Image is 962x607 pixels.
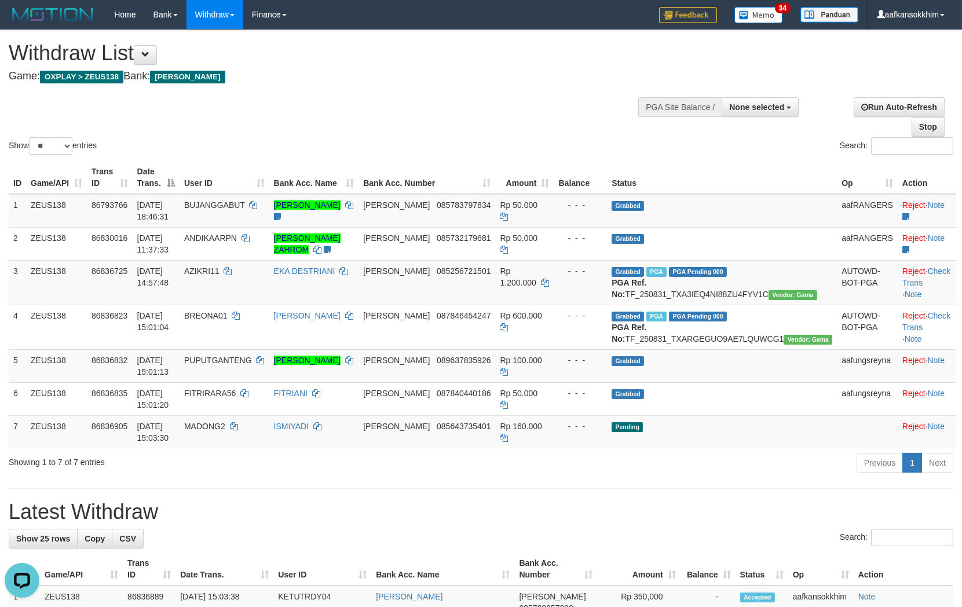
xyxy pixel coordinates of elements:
[559,387,603,399] div: - - -
[26,194,87,228] td: ZEUS138
[273,553,371,586] th: User ID: activate to sort column ascending
[500,422,542,431] span: Rp 160.000
[559,310,603,321] div: - - -
[437,200,491,210] span: Copy 085783797834 to clipboard
[119,534,136,543] span: CSV
[363,422,430,431] span: [PERSON_NAME]
[274,422,309,431] a: ISMIYADI
[9,6,97,23] img: MOTION_logo.png
[40,71,123,83] span: OXPLAY > ZEUS138
[902,356,926,365] a: Reject
[902,389,926,398] a: Reject
[854,553,953,586] th: Action
[612,323,646,343] b: PGA Ref. No:
[137,266,169,287] span: [DATE] 14:57:48
[840,137,953,155] label: Search:
[92,311,127,320] span: 86836823
[500,233,538,243] span: Rp 50.000
[612,356,644,366] span: Grabbed
[669,312,727,321] span: PGA Pending
[269,161,359,194] th: Bank Acc. Name: activate to sort column ascending
[902,453,922,473] a: 1
[612,312,644,321] span: Grabbed
[92,233,127,243] span: 86830016
[371,553,514,586] th: Bank Acc. Name: activate to sort column ascending
[612,201,644,211] span: Grabbed
[902,311,950,332] a: Check Trans
[184,422,225,431] span: MADONG2
[26,161,87,194] th: Game/API: activate to sort column ascending
[137,233,169,254] span: [DATE] 11:37:33
[359,161,495,194] th: Bank Acc. Number: activate to sort column ascending
[902,200,926,210] a: Reject
[612,422,643,432] span: Pending
[646,312,667,321] span: Marked by aafRornrotha
[500,266,536,287] span: Rp 1.200.000
[376,592,442,601] a: [PERSON_NAME]
[16,534,70,543] span: Show 25 rows
[175,553,273,586] th: Date Trans.: activate to sort column ascending
[857,453,903,473] a: Previous
[9,415,26,448] td: 7
[722,97,799,117] button: None selected
[905,290,922,299] a: Note
[559,199,603,211] div: - - -
[612,267,644,277] span: Grabbed
[437,266,491,276] span: Copy 085256721501 to clipboard
[928,422,945,431] a: Note
[9,260,26,305] td: 3
[837,349,898,382] td: aafungsreyna
[612,278,646,299] b: PGA Ref. No:
[659,7,717,23] img: Feedback.jpg
[912,117,945,137] a: Stop
[87,161,133,194] th: Trans ID: activate to sort column ascending
[274,233,341,254] a: [PERSON_NAME] ZAHROM
[902,233,926,243] a: Reject
[902,422,926,431] a: Reject
[274,266,335,276] a: EKA DESTRIANI
[123,553,175,586] th: Trans ID: activate to sort column ascending
[184,200,245,210] span: BUJANGGABUT
[180,161,269,194] th: User ID: activate to sort column ascending
[898,227,956,260] td: ·
[437,356,491,365] span: Copy 089637835926 to clipboard
[363,389,430,398] span: [PERSON_NAME]
[500,200,538,210] span: Rp 50.000
[898,415,956,448] td: ·
[519,592,586,601] span: [PERSON_NAME]
[5,5,39,39] button: Open LiveChat chat widget
[500,356,542,365] span: Rp 100.000
[9,71,630,82] h4: Game: Bank:
[858,592,876,601] a: Note
[514,553,597,586] th: Bank Acc. Number: activate to sort column ascending
[734,7,783,23] img: Button%20Memo.svg
[854,97,945,117] a: Run Auto-Refresh
[9,349,26,382] td: 5
[646,267,667,277] span: Marked by aafRornrotha
[837,382,898,415] td: aafungsreyna
[788,553,854,586] th: Op: activate to sort column ascending
[92,356,127,365] span: 86836832
[150,71,225,83] span: [PERSON_NAME]
[898,161,956,194] th: Action
[638,97,722,117] div: PGA Site Balance /
[184,266,220,276] span: AZIKRI11
[9,452,392,468] div: Showing 1 to 7 of 7 entries
[871,529,953,546] input: Search:
[837,194,898,228] td: aafRANGERS
[9,305,26,349] td: 4
[9,382,26,415] td: 6
[898,349,956,382] td: ·
[26,305,87,349] td: ZEUS138
[26,260,87,305] td: ZEUS138
[928,200,945,210] a: Note
[26,415,87,448] td: ZEUS138
[184,389,236,398] span: FITRIRARA56
[559,232,603,244] div: - - -
[837,305,898,349] td: AUTOWD-BOT-PGA
[77,529,112,549] a: Copy
[612,389,644,399] span: Grabbed
[26,349,87,382] td: ZEUS138
[274,389,308,398] a: FITRIANI
[736,553,788,586] th: Status: activate to sort column ascending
